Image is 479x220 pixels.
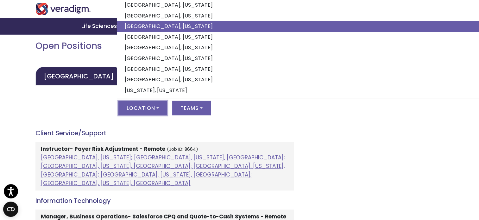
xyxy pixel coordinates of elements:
button: Teams [172,101,211,115]
button: Open CMP widget [3,202,18,217]
a: Life Sciences [74,18,126,34]
button: Location [118,101,167,115]
small: (Job ID: 8664) [167,146,198,152]
a: [GEOGRAPHIC_DATA] [35,67,122,85]
a: [GEOGRAPHIC_DATA], [US_STATE]; [GEOGRAPHIC_DATA], [US_STATE], [GEOGRAPHIC_DATA]; [GEOGRAPHIC_DATA... [41,154,285,187]
img: Veradigm logo [35,3,91,15]
h2: Open Positions [35,41,294,51]
h4: Client Service/Support [35,129,294,137]
strong: Instructor- Payer Risk Adjustment - Remote [41,145,165,153]
h4: Information Technology [35,197,294,204]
